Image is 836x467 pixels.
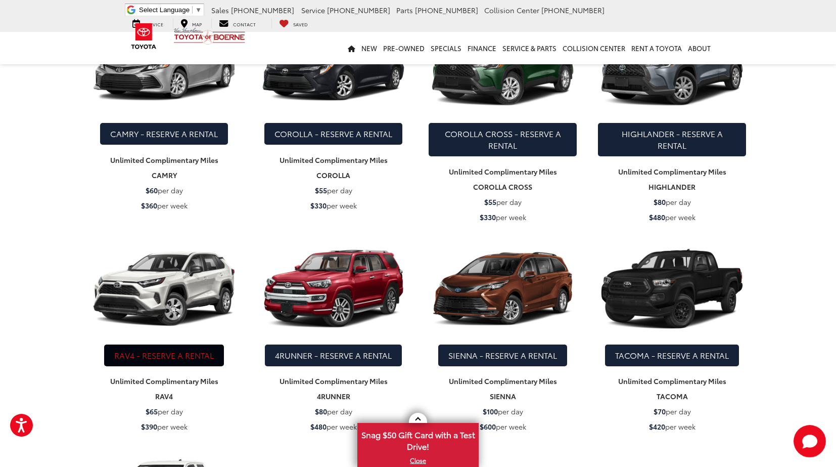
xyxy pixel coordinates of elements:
[465,32,499,64] a: Finance
[146,185,158,195] span: $60
[358,424,478,455] span: Snag $50 Gift Card with a Test Drive!
[211,5,229,15] span: Sales
[649,421,665,432] span: $420
[301,5,325,15] span: Service
[794,425,826,457] button: Toggle Chat Window
[598,212,746,222] p: per week
[173,18,209,28] a: Map
[649,212,665,222] span: $480
[271,18,315,28] a: My Saved Vehicles
[259,185,407,195] p: per day
[90,421,238,432] p: per week
[449,376,557,386] strong: Unlimited Complimentary Miles
[380,32,428,64] a: Pre-Owned
[595,12,749,233] button: HIGHLANDER - RESERVE A RENTAL Unlimited Complimentary Miles HIGHLANDER $80per day $480per week
[87,233,241,443] button: RAV4 - RESERVE A RENTAL Unlimited Complimentary Miles RAV4 $65per day $390per week
[484,197,496,207] span: $55
[110,155,218,165] strong: Unlimited Complimentary Miles
[483,406,498,416] span: $100
[618,166,726,177] strong: Unlimited Complimentary Miles
[648,182,695,192] strong: HIGHLANDER
[429,406,577,416] p: per day
[315,185,327,195] span: $55
[428,32,465,64] a: Specials
[595,233,749,443] button: TACOMA - RESERVE A RENTAL Unlimited Complimentary Miles TACOMA $70per day $420per week
[598,197,746,207] p: per day
[173,27,246,45] img: Vic Vaughan Toyota of Boerne
[490,391,516,401] strong: SIENNA
[211,18,263,28] a: Contact
[259,421,407,432] p: per week
[794,425,826,457] svg: Start Chat
[358,32,380,64] a: New
[499,32,560,64] a: Service & Parts: Opens in a new tab
[426,12,580,233] button: COROLLA CROSS - RESERVE A RENTAL Unlimited Complimentary Miles COROLLA CROSS $55per day $330per week
[480,421,496,432] span: $600
[657,391,688,401] strong: TACOMA
[484,5,539,15] span: Collision Center
[605,345,739,366] a: TACOMA - RESERVE A RENTAL
[87,12,241,222] button: CAMRY - RESERVE A RENTAL Unlimited Complimentary Miles CAMRY $60per day $360per week
[141,200,157,210] span: $360
[125,18,171,28] a: Service
[110,376,218,386] strong: Unlimited Complimentary Miles
[265,345,402,366] a: 4RUNNER - RESERVE A RENTAL
[429,123,577,156] a: COROLLA CROSS - RESERVE A RENTAL
[141,421,157,432] span: $390
[317,391,350,401] strong: 4RUNNER
[310,421,327,432] span: $480
[139,6,190,14] span: Select Language
[90,200,238,210] p: per week
[264,123,402,145] a: COROLLA - RESERVE A RENTAL
[685,32,714,64] a: About
[429,197,577,207] p: per day
[139,6,202,14] a: Select Language​
[598,421,746,432] p: per week
[598,123,746,156] a: HIGHLANDER - RESERVE A RENTAL
[195,6,202,14] span: ▼
[345,32,358,64] a: Home
[192,6,193,14] span: ​
[231,5,294,15] span: [PHONE_NUMBER]
[429,212,577,222] p: per week
[90,406,238,416] p: per day
[315,406,327,416] span: $80
[310,200,327,210] span: $330
[618,376,726,386] strong: Unlimited Complimentary Miles
[598,406,746,416] p: per day
[415,5,478,15] span: [PHONE_NUMBER]
[293,21,308,27] span: Saved
[125,20,163,53] img: Toyota
[104,345,224,366] a: RAV4 - RESERVE A RENTAL
[259,406,407,416] p: per day
[426,233,580,443] button: SIENNA - RESERVE A RENTAL Unlimited Complimentary Miles SIENNA $100per day $600per week
[316,170,350,180] strong: COROLLA
[256,12,410,222] button: COROLLA - RESERVE A RENTAL Unlimited Complimentary Miles COROLLA $55per day $330per week
[327,5,390,15] span: [PHONE_NUMBER]
[155,391,173,401] strong: RAV4
[438,345,567,366] a: SIENNA - RESERVE A RENTAL
[541,5,605,15] span: [PHONE_NUMBER]
[256,233,410,443] button: 4RUNNER - RESERVE A RENTAL Unlimited Complimentary Miles 4RUNNER $80per day $480per week
[560,32,628,64] a: Collision Center
[628,32,685,64] a: Rent a Toyota
[480,212,496,222] span: $330
[473,182,532,192] strong: COROLLA CROSS
[259,200,407,210] p: per week
[280,376,388,386] strong: Unlimited Complimentary Miles
[449,166,557,177] strong: Unlimited Complimentary Miles
[90,185,238,195] p: per day
[654,406,666,416] span: $70
[280,155,388,165] strong: Unlimited Complimentary Miles
[146,406,158,416] span: $65
[396,5,413,15] span: Parts
[429,421,577,432] p: per week
[654,197,666,207] span: $80
[152,170,177,180] strong: CAMRY
[100,123,228,145] a: CAMRY - RESERVE A RENTAL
